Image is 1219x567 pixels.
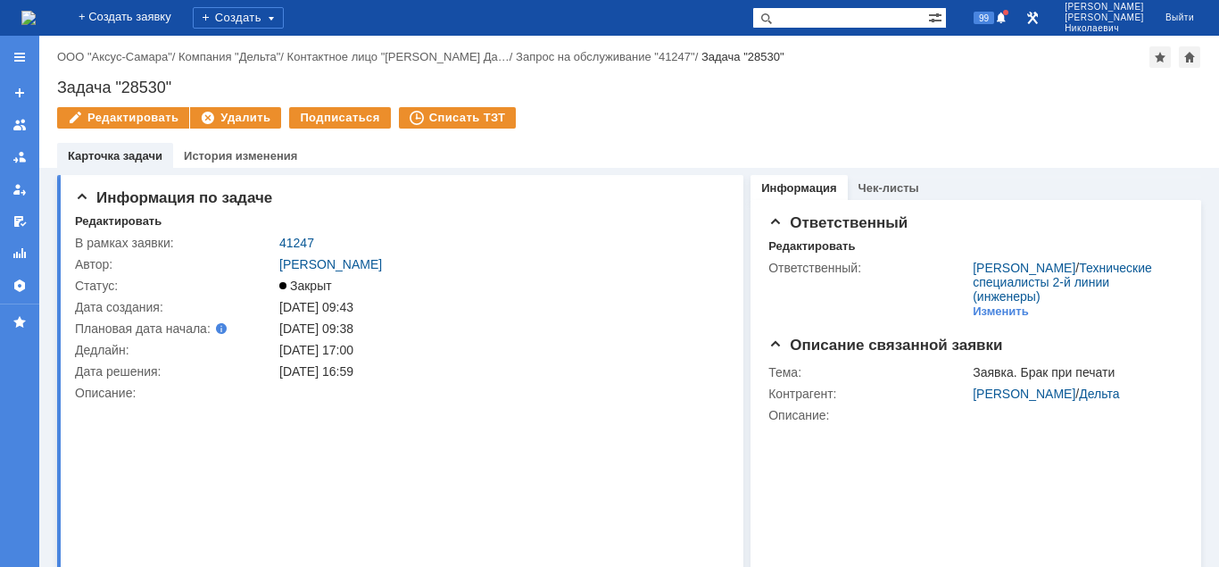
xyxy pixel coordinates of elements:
[1179,46,1200,68] div: Сделать домашней страницей
[5,143,34,171] a: Заявки в моей ответственности
[768,408,1179,422] div: Описание:
[761,181,836,195] a: Информация
[1079,387,1119,401] a: Дельта
[768,365,969,379] div: Тема:
[768,261,969,275] div: Ответственный:
[5,271,34,300] a: Настройки
[973,261,1175,304] div: /
[75,300,276,314] div: Дата создания:
[75,364,276,379] div: Дата решения:
[184,149,297,163] a: История изменения
[75,257,276,271] div: Автор:
[279,343,719,357] div: [DATE] 17:00
[75,321,254,336] div: Плановая дата начала:
[768,214,908,231] span: Ответственный
[5,175,34,204] a: Мои заявки
[973,365,1175,379] div: Заявка. Брак при печати
[75,386,723,400] div: Описание:
[75,189,272,206] span: Информация по задаче
[75,214,162,229] div: Редактировать
[928,8,946,25] span: Расширенный поиск
[193,7,284,29] div: Создать
[178,50,287,63] div: /
[768,239,855,254] div: Редактировать
[973,387,1175,401] div: /
[279,300,719,314] div: [DATE] 09:43
[279,257,382,271] a: [PERSON_NAME]
[5,79,34,107] a: Создать заявку
[1149,46,1171,68] div: Добавить в избранное
[5,239,34,268] a: Отчеты
[75,279,276,293] div: Статус:
[287,50,516,63] div: /
[57,79,1201,96] div: Задача "28530"
[5,207,34,236] a: Мои согласования
[57,50,172,63] a: ООО "Аксус-Самара"
[1022,7,1043,29] a: Перейти в интерфейс администратора
[75,236,276,250] div: В рамках заявки:
[973,387,1075,401] a: [PERSON_NAME]
[68,149,162,163] a: Карточка задачи
[768,387,969,401] div: Контрагент:
[21,11,36,25] img: logo
[279,321,719,336] div: [DATE] 09:38
[21,11,36,25] a: Перейти на домашнюю страницу
[974,12,994,24] span: 99
[57,50,178,63] div: /
[279,279,332,293] span: Закрыт
[973,304,1029,319] div: Изменить
[973,261,1075,275] a: [PERSON_NAME]
[5,111,34,139] a: Заявки на командах
[1065,2,1144,13] span: [PERSON_NAME]
[287,50,510,63] a: Контактное лицо "[PERSON_NAME] Да…
[75,343,276,357] div: Дедлайн:
[768,337,1002,354] span: Описание связанной заявки
[279,236,314,250] a: 41247
[516,50,695,63] a: Запрос на обслуживание "41247"
[973,261,1152,304] a: Технические специалисты 2-й линии (инженеры)
[516,50,701,63] div: /
[858,181,919,195] a: Чек-листы
[178,50,280,63] a: Компания "Дельта"
[701,50,784,63] div: Задача "28530"
[1065,13,1144,23] span: [PERSON_NAME]
[1065,23,1144,34] span: Николаевич
[279,364,719,379] div: [DATE] 16:59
